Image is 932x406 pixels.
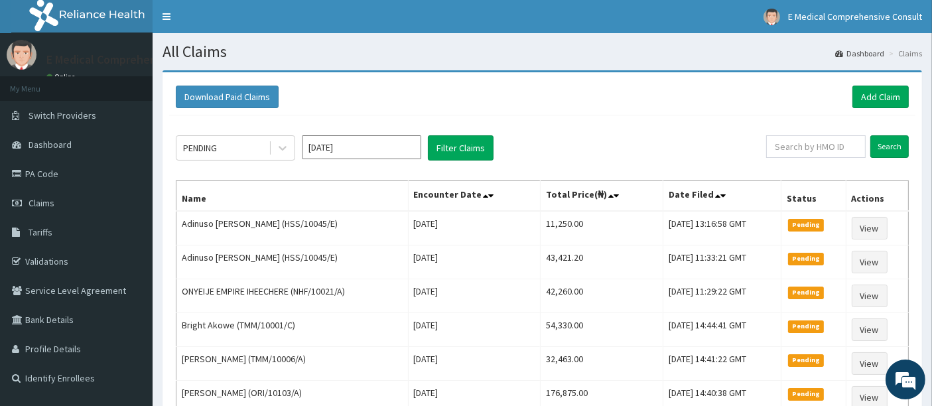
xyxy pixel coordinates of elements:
img: User Image [7,40,36,70]
td: [DATE] 13:16:58 GMT [663,211,781,245]
a: View [852,352,888,375]
a: View [852,251,888,273]
span: Pending [788,320,825,332]
td: [PERSON_NAME] (TMM/10006/A) [176,347,409,381]
td: 32,463.00 [540,347,663,381]
p: E Medical Comprehensive Consult [46,54,220,66]
td: Adinuso [PERSON_NAME] (HSS/10045/E) [176,245,409,279]
span: E Medical Comprehensive Consult [788,11,922,23]
h1: All Claims [163,43,922,60]
td: [DATE] [408,313,540,347]
span: Claims [29,197,54,209]
input: Select Month and Year [302,135,421,159]
span: Dashboard [29,139,72,151]
td: 54,330.00 [540,313,663,347]
th: Date Filed [663,181,781,212]
a: Add Claim [852,86,909,108]
a: View [852,285,888,307]
td: [DATE] 14:41:22 GMT [663,347,781,381]
td: Bright Akowe (TMM/10001/C) [176,313,409,347]
th: Encounter Date [408,181,540,212]
button: Filter Claims [428,135,494,161]
span: Pending [788,388,825,400]
td: [DATE] 11:29:22 GMT [663,279,781,313]
a: View [852,217,888,239]
button: Download Paid Claims [176,86,279,108]
input: Search by HMO ID [766,135,866,158]
td: Adinuso [PERSON_NAME] (HSS/10045/E) [176,211,409,245]
th: Actions [846,181,908,212]
span: Switch Providers [29,109,96,121]
th: Status [781,181,846,212]
td: 43,421.20 [540,245,663,279]
td: [DATE] 14:44:41 GMT [663,313,781,347]
span: Pending [788,253,825,265]
span: Pending [788,354,825,366]
a: View [852,318,888,341]
td: [DATE] [408,211,540,245]
td: 42,260.00 [540,279,663,313]
span: Pending [788,287,825,299]
img: User Image [764,9,780,25]
td: [DATE] [408,347,540,381]
div: PENDING [183,141,217,155]
span: Tariffs [29,226,52,238]
th: Total Price(₦) [540,181,663,212]
input: Search [870,135,909,158]
td: [DATE] 11:33:21 GMT [663,245,781,279]
td: ONYEIJE EMPIRE IHEECHERE (NHF/10021/A) [176,279,409,313]
td: 11,250.00 [540,211,663,245]
span: Pending [788,219,825,231]
td: [DATE] [408,279,540,313]
th: Name [176,181,409,212]
td: [DATE] [408,245,540,279]
a: Online [46,72,78,82]
a: Dashboard [835,48,884,59]
li: Claims [886,48,922,59]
